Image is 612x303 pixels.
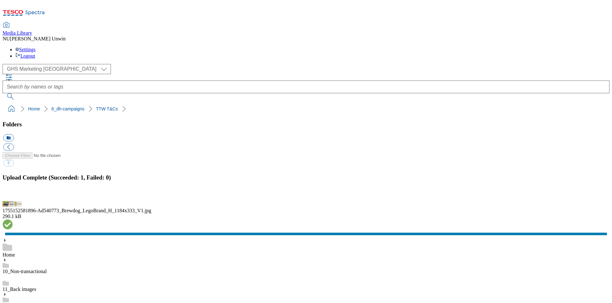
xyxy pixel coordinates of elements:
[3,201,22,207] img: preview
[3,214,609,219] div: 290.1 kB
[15,53,35,59] a: Logout
[3,269,47,274] a: 10_Non-transactional
[96,106,118,111] a: TTW T&Cs
[51,106,84,111] a: 8_dh-campaigns
[3,174,609,181] h3: Upload Complete (Succeeded: 1, Failed: 0)
[3,36,10,41] span: NU
[3,81,609,93] input: Search by names or tags
[3,30,32,36] span: Media Library
[3,252,15,257] a: Home
[6,104,17,114] a: home
[3,286,36,292] a: 11_Back images
[3,103,609,115] nav: breadcrumb
[10,36,66,41] span: [PERSON_NAME] Unwin
[3,121,609,128] h3: Folders
[3,23,32,36] a: Media Library
[15,47,36,52] a: Settings
[3,208,609,214] div: 1755152581896-Ad540773_Brewdog_LegoBrand_H_1184x333_V1.jpg
[28,106,40,111] a: Home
